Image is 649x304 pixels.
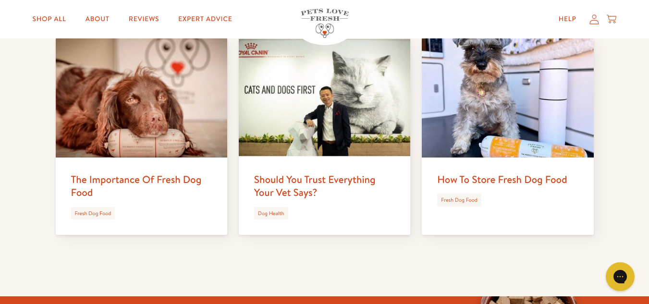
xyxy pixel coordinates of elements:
iframe: Gorgias live chat messenger [601,259,639,294]
a: Reviews [121,10,167,29]
a: Help [551,10,584,29]
a: Expert Advice [171,10,240,29]
a: Dog Health [258,209,284,217]
a: Shop All [25,10,74,29]
img: Pets Love Fresh [301,9,349,38]
a: Fresh Dog Food [441,196,478,204]
a: Should You Trust Everything Your Vet Says? [254,172,376,199]
a: The Importance Of Fresh Dog Food [71,172,202,199]
img: How To Store Fresh Dog Food [422,37,593,158]
a: About [78,10,117,29]
img: Should You Trust Everything Your Vet Says? [239,37,410,158]
img: The Importance Of Fresh Dog Food [56,37,227,158]
a: How To Store Fresh Dog Food [437,172,567,186]
a: Fresh Dog Food [75,209,111,217]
